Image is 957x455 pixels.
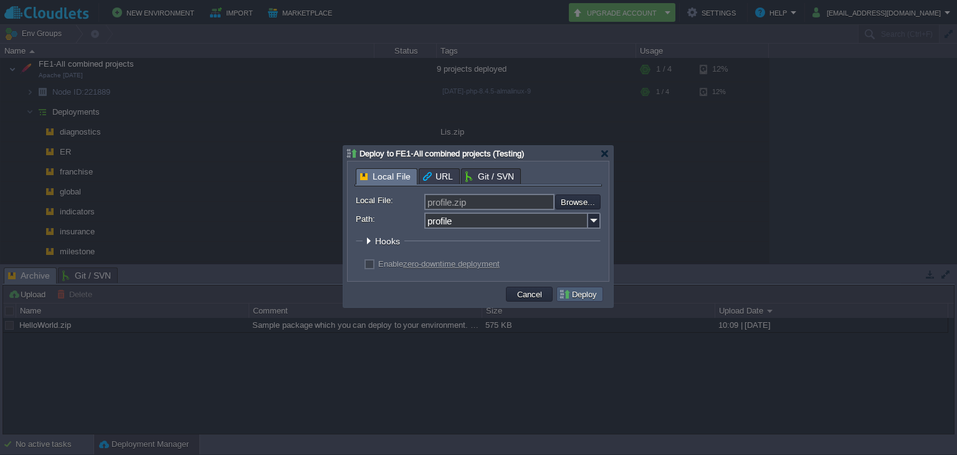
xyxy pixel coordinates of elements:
[359,149,524,158] span: Deploy to FE1-All combined projects (Testing)
[378,259,500,269] label: Enable
[360,169,411,184] span: Local File
[559,289,601,300] button: Deploy
[375,236,403,246] span: Hooks
[513,289,546,300] button: Cancel
[403,259,500,269] a: zero-downtime deployment
[356,213,423,226] label: Path:
[423,169,453,184] span: URL
[356,194,423,207] label: Local File:
[465,169,514,184] span: Git / SVN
